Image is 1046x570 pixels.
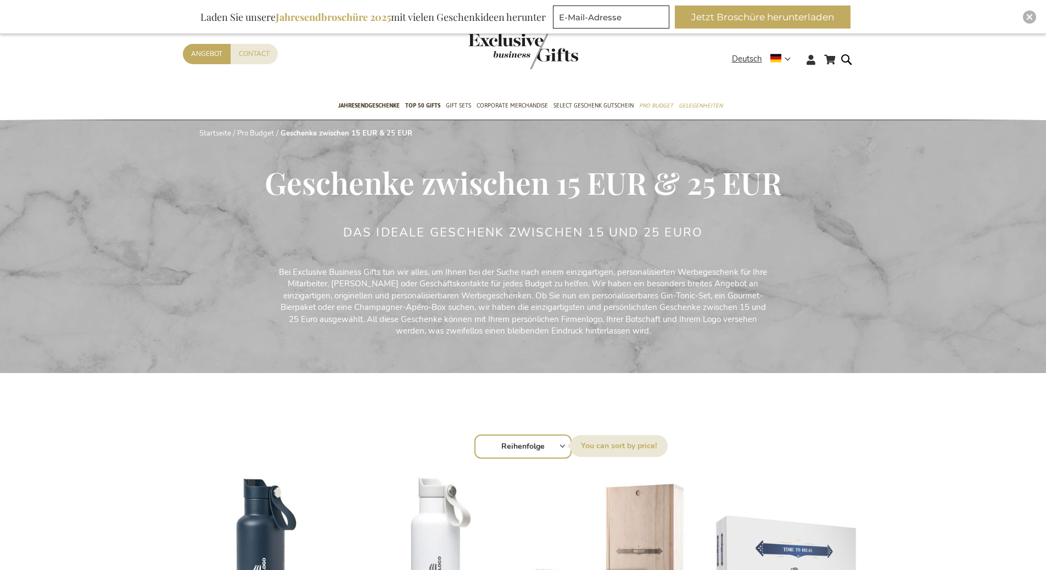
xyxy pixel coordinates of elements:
img: Close [1026,14,1033,20]
span: Gift Sets [446,100,471,111]
a: Pro Budget [237,128,274,138]
a: Contact [231,44,278,64]
span: Jahresendgeschenke [338,100,400,111]
a: Gelegenheiten [679,93,723,120]
span: Gelegenheiten [679,100,723,111]
a: Corporate Merchandise [477,93,548,120]
a: Angebot [183,44,231,64]
a: TOP 50 Gifts [405,93,440,120]
button: Jetzt Broschüre herunterladen [675,5,851,29]
span: Deutsch [732,53,762,65]
label: Sortieren nach [570,435,668,457]
span: Geschenke zwischen 15 EUR & 25 EUR [265,162,782,202]
strong: Geschenke zwischen 15 EUR & 25 EUR [281,128,412,138]
b: Jahresendbroschüre 2025 [276,10,391,24]
a: Pro Budget [639,93,673,120]
span: Pro Budget [639,100,673,111]
a: Gift Sets [446,93,471,120]
a: Jahresendgeschenke [338,93,400,120]
span: Corporate Merchandise [477,100,548,111]
div: Laden Sie unsere mit vielen Geschenkideen herunter [195,5,551,29]
span: TOP 50 Gifts [405,100,440,111]
input: E-Mail-Adresse [553,5,669,29]
a: Select Geschenk Gutschein [553,93,634,120]
p: Bei Exclusive Business Gifts tun wir alles, um Ihnen bei der Suche nach einem einzigartigen, pers... [276,267,770,337]
div: Close [1023,10,1036,24]
span: Select Geschenk Gutschein [553,100,634,111]
a: store logo [468,33,523,69]
img: Exclusive Business gifts logo [468,33,578,69]
form: marketing offers and promotions [553,5,673,32]
a: Startseite [199,128,231,138]
h2: Das ideale Geschenk zwischen 15 und 25 Euro [343,226,703,239]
